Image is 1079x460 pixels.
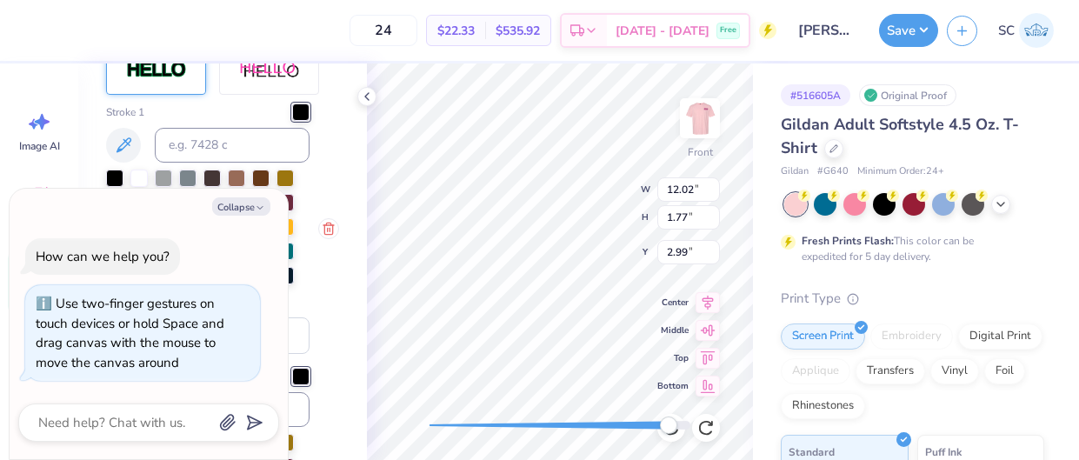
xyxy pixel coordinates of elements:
div: Rhinestones [781,393,865,419]
div: Original Proof [859,84,956,106]
span: # G640 [817,164,849,179]
img: Sophia Carpenter [1019,13,1054,48]
button: Save [879,14,938,47]
a: SC [990,13,1062,48]
div: Accessibility label [660,417,677,434]
div: Screen Print [781,323,865,350]
input: Untitled Design [785,13,870,48]
div: This color can be expedited for 5 day delivery. [802,233,1016,264]
span: Center [657,296,689,310]
span: Top [657,351,689,365]
div: Foil [984,358,1025,384]
button: Collapse [212,197,270,216]
div: Vinyl [930,358,979,384]
img: Stroke [126,60,187,80]
div: Transfers [856,358,925,384]
span: Image AI [19,139,60,153]
div: Applique [781,358,850,384]
img: Shadow [239,60,300,82]
span: [DATE] - [DATE] [616,22,709,40]
div: How can we help you? [36,248,170,265]
div: # 516605A [781,84,850,106]
span: SC [998,21,1015,41]
strong: Fresh Prints Flash: [802,234,894,248]
div: Embroidery [870,323,953,350]
span: Bottom [657,379,689,393]
div: Front [688,144,713,160]
div: Print Type [781,289,1044,309]
span: $535.92 [496,22,540,40]
div: Use two-finger gestures on touch devices or hold Space and drag canvas with the mouse to move the... [36,295,224,371]
span: Minimum Order: 24 + [857,164,944,179]
img: Front [683,101,717,136]
span: Gildan [781,164,809,179]
input: e.g. 7428 c [155,128,310,163]
span: Free [720,24,736,37]
label: Stroke 1 [106,104,144,120]
div: Digital Print [958,323,1042,350]
span: $22.33 [437,22,475,40]
span: Gildan Adult Softstyle 4.5 Oz. T-Shirt [781,114,1019,158]
span: Middle [657,323,689,337]
input: – – [350,15,417,46]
